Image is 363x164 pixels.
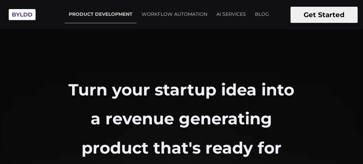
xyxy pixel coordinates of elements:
a: PRODUCT DEVELOPMENT [65,6,137,23]
a: AI SERVICES [212,6,250,23]
button: Get Started [291,7,358,23]
a: BLOG [251,6,273,23]
a: WORKFLOW AUTOMATION [138,6,211,23]
img: Byldd - Product Development Company [5,5,39,24]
